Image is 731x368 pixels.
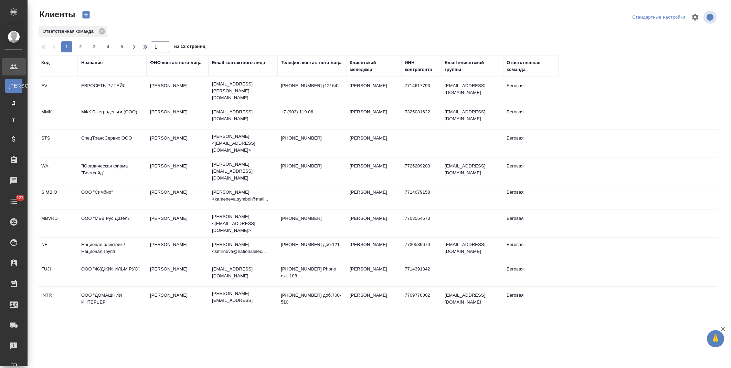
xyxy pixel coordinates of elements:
td: Беговая [503,238,558,262]
p: Ответственная команда [43,28,96,35]
td: 7725209203 [401,159,441,183]
span: 3 [89,43,100,50]
button: 5 [116,41,127,52]
span: 2 [75,43,86,50]
td: ЕВРОСЕТЬ-РИТЕЙЛ [78,79,147,103]
button: 3 [89,41,100,52]
td: [PERSON_NAME] [346,105,401,129]
td: SIMBIO [38,185,78,209]
button: Создать [78,9,94,21]
td: [EMAIL_ADDRESS][DOMAIN_NAME] [441,79,503,103]
p: [PHONE_NUMBER] (12164) [281,82,343,89]
td: [PERSON_NAME] [147,185,209,209]
p: [PHONE_NUMBER] доб.121 [281,241,343,248]
span: Посмотреть информацию [703,11,718,24]
td: 7714391842 [401,262,441,286]
td: FUJI [38,262,78,286]
button: 🙏 [707,330,724,347]
td: Беговая [503,131,558,155]
div: Email клиентской группы [445,59,500,73]
span: из 12 страниц [174,42,205,52]
div: Телефон контактного лица [281,59,342,66]
span: Т [9,117,19,124]
td: [PERSON_NAME] [346,159,401,183]
div: Название [81,59,103,66]
td: 7714679158 [401,185,441,209]
div: Код [41,59,50,66]
p: [PHONE_NUMBER] доб.700-510 [281,292,343,306]
td: ООО "МБВ Рус Дизель" [78,212,147,236]
a: [PERSON_NAME] [5,79,22,93]
td: [PERSON_NAME] [147,212,209,236]
a: 127 [2,193,26,210]
td: EV [38,79,78,103]
td: Беговая [503,288,558,313]
td: [PERSON_NAME] [147,131,209,155]
span: Д [9,100,19,106]
td: ООО "ДОМАШНИЙ ИНТЕРЬЕР" [78,288,147,313]
td: Беговая [503,159,558,183]
span: 🙏 [710,331,721,346]
span: 5 [116,43,127,50]
p: [PERSON_NAME] <smirnova@nationalelec... [212,241,274,255]
td: [PERSON_NAME] [346,131,401,155]
td: MBVRD [38,212,78,236]
div: Ответственная команда [39,26,107,37]
td: [EMAIL_ADDRESS][DOMAIN_NAME] [441,159,503,183]
td: МФК Быстроденьги (ООО) [78,105,147,129]
td: [PERSON_NAME] [346,238,401,262]
td: 7730589670 [401,238,441,262]
div: Ответственная команда [507,59,555,73]
p: [PHONE_NUMBER] [281,135,343,142]
div: Клиентский менеджер [350,59,398,73]
a: Д [5,96,22,110]
td: NE [38,238,78,262]
p: [PHONE_NUMBER] [281,215,343,222]
td: 7709770002 [401,288,441,313]
td: [EMAIL_ADDRESS][DOMAIN_NAME] [441,288,503,313]
button: 2 [75,41,86,52]
span: Настроить таблицу [687,9,703,25]
td: [PERSON_NAME] [346,185,401,209]
td: [PERSON_NAME] [346,262,401,286]
td: [PERSON_NAME] [147,238,209,262]
p: [PHONE_NUMBER] Phone ext. 108 [281,266,343,279]
td: "Юридическая фирма "Вестсайд" [78,159,147,183]
p: [EMAIL_ADDRESS][DOMAIN_NAME] [212,266,274,279]
p: [EMAIL_ADDRESS][DOMAIN_NAME] [212,109,274,122]
td: [PERSON_NAME] [346,288,401,313]
div: ИНН контрагента [405,59,438,73]
td: 7714617793 [401,79,441,103]
td: MMK [38,105,78,129]
span: 127 [12,194,28,201]
td: [PERSON_NAME] [147,159,209,183]
div: Email контактного лица [212,59,265,66]
td: Беговая [503,212,558,236]
td: WA [38,159,78,183]
td: СпецТрансСервис ООО [78,131,147,155]
td: Беговая [503,185,558,209]
td: 7325081622 [401,105,441,129]
td: [PERSON_NAME] [346,212,401,236]
p: [PHONE_NUMBER] [281,163,343,170]
td: STS [38,131,78,155]
div: split button [631,12,687,23]
button: 4 [103,41,114,52]
p: [PERSON_NAME] <[EMAIL_ADDRESS][DOMAIN_NAME]> [212,213,274,234]
p: [PERSON_NAME] <[EMAIL_ADDRESS][DOMAIN_NAME]> [212,133,274,154]
p: [PERSON_NAME][EMAIL_ADDRESS][DOMAIN_NAME] [212,290,274,311]
td: ООО "Симбио" [78,185,147,209]
p: [PERSON_NAME] <kameneva.symbol@mail... [212,189,274,203]
td: Беговая [503,262,558,286]
td: [PERSON_NAME] [147,105,209,129]
a: Т [5,113,22,127]
span: [PERSON_NAME] [9,82,19,89]
p: [PERSON_NAME][EMAIL_ADDRESS][DOMAIN_NAME] [212,161,274,182]
p: [EMAIL_ADDRESS][PERSON_NAME][DOMAIN_NAME] [212,81,274,101]
td: [EMAIL_ADDRESS][DOMAIN_NAME] [441,238,503,262]
td: Беговая [503,105,558,129]
td: Беговая [503,79,558,103]
div: ФИО контактного лица [150,59,202,66]
td: [PERSON_NAME] [147,79,209,103]
td: ООО "ФУДЖИФИЛЬМ РУС" [78,262,147,286]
